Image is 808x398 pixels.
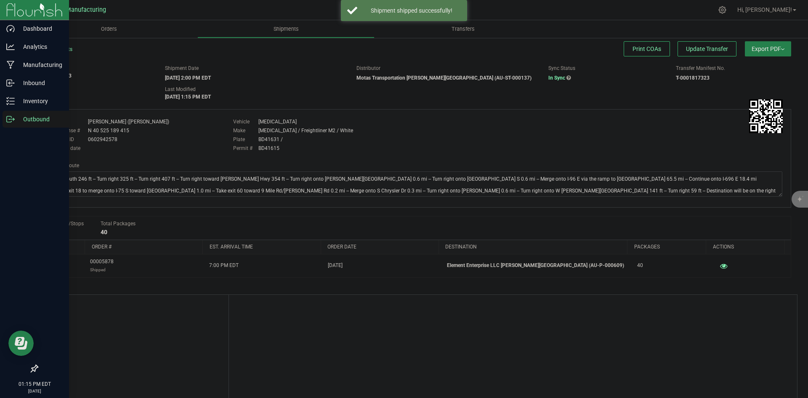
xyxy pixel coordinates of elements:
[90,266,114,274] p: Shipped
[258,127,353,134] div: [MEDICAL_DATA] / Freightliner M2 / White
[90,25,128,33] span: Orders
[676,75,710,81] strong: T-0001817323
[440,25,486,33] span: Transfers
[90,258,114,274] span: 00005878
[439,240,627,254] th: Destination
[15,60,65,70] p: Manufacturing
[258,118,297,126] div: [MEDICAL_DATA]
[627,240,706,254] th: Packages
[356,64,380,72] label: Distributor
[706,240,784,254] th: Actions
[15,42,65,52] p: Analytics
[15,96,65,106] p: Inventory
[6,115,15,123] inline-svg: Outbound
[258,144,279,152] div: BD41615
[209,262,239,270] span: 7:00 PM EDT
[101,229,107,235] strong: 40
[165,94,211,100] strong: [DATE] 1:15 PM EDT
[258,136,283,143] div: BD41631 /
[20,20,197,38] a: Orders
[686,45,728,52] span: Update Transfer
[88,118,169,126] div: [PERSON_NAME] ([PERSON_NAME])
[88,136,117,143] div: 0602942578
[101,221,136,227] span: Total Packages
[37,64,152,72] span: Shipment #
[737,6,792,13] span: Hi, [PERSON_NAME]!
[165,85,196,93] label: Last Modified
[447,262,627,270] p: Element Enterprise LLC [PERSON_NAME][GEOGRAPHIC_DATA] (AU-P-000609)
[749,99,783,133] img: Scan me!
[362,6,461,15] div: Shipment shipped successfully!
[548,75,565,81] span: In Sync
[375,20,552,38] a: Transfers
[6,24,15,33] inline-svg: Dashboard
[66,6,106,13] span: Manufacturing
[233,136,258,143] label: Plate
[4,388,65,394] p: [DATE]
[548,64,575,72] label: Sync Status
[676,64,725,72] label: Transfer Manifest No.
[749,99,783,133] qrcode: 20250822-003
[717,6,728,14] div: Manage settings
[85,240,202,254] th: Order #
[633,45,661,52] span: Print COAs
[6,61,15,69] inline-svg: Manufacturing
[165,64,199,72] label: Shipment Date
[745,41,791,56] button: Export PDF
[233,127,258,134] label: Make
[4,380,65,388] p: 01:15 PM EDT
[8,331,34,356] iframe: Resource center
[321,240,439,254] th: Order date
[15,24,65,34] p: Dashboard
[328,262,343,270] span: [DATE]
[356,75,532,81] strong: Motas Transportation [PERSON_NAME][GEOGRAPHIC_DATA] (AU-ST-000137)
[88,127,129,134] div: N 40 525 189 415
[15,78,65,88] p: Inbound
[262,25,310,33] span: Shipments
[233,144,258,152] label: Permit #
[197,20,375,38] a: Shipments
[678,41,736,56] button: Update Transfer
[637,262,643,270] span: 40
[15,114,65,124] p: Outbound
[202,240,320,254] th: Est. arrival time
[6,43,15,51] inline-svg: Analytics
[6,79,15,87] inline-svg: Inbound
[44,301,222,311] span: Notes
[233,118,258,126] label: Vehicle
[624,41,670,56] button: Print COAs
[6,97,15,105] inline-svg: Inventory
[165,75,211,81] strong: [DATE] 2:00 PM EDT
